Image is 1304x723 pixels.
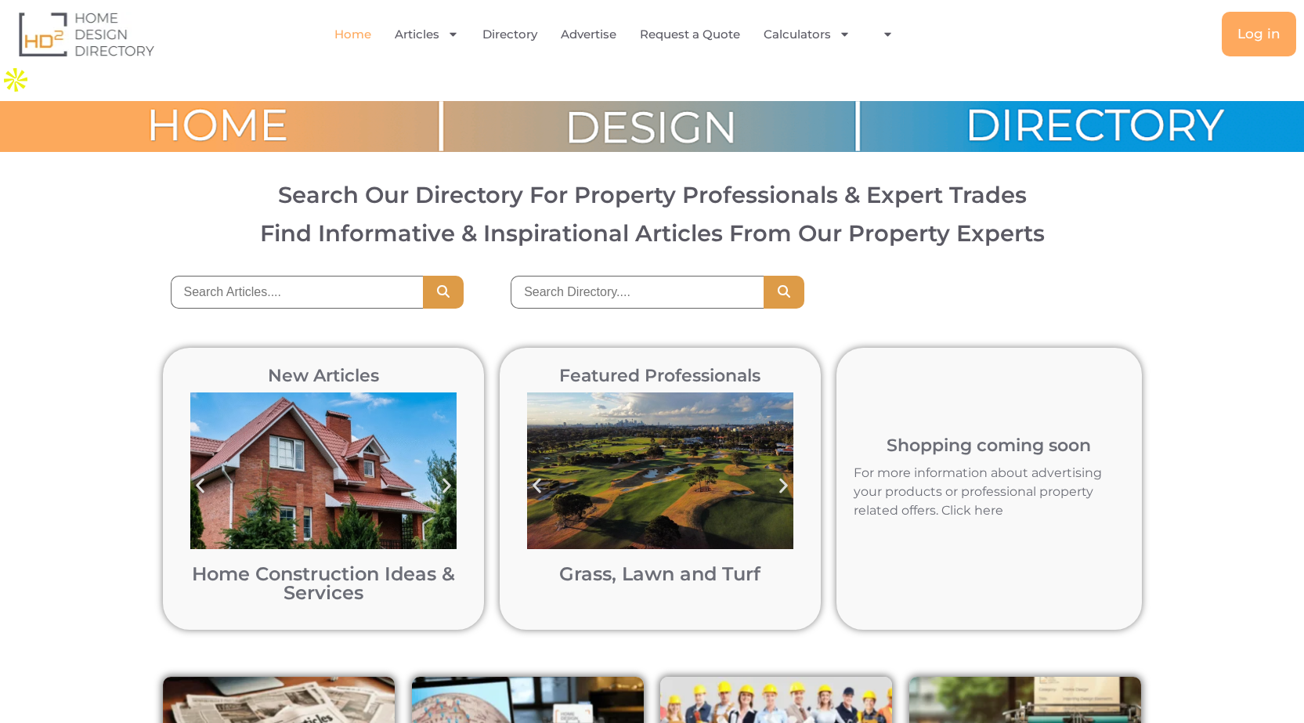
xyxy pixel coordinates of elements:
[766,468,801,504] div: Next slide
[395,16,459,52] a: Articles
[527,392,793,549] img: Bonnie Doon Golf Club in Sydney post turf pigment
[28,183,1276,206] h2: Search Our Directory For Property Professionals & Expert Trades
[519,468,554,504] div: Previous slide
[482,16,537,52] a: Directory
[429,468,464,504] div: Next slide
[182,385,464,610] div: 1 / 12
[1222,12,1296,56] a: Log in
[28,222,1276,244] h3: Find Informative & Inspirational Articles From Our Property Experts
[182,468,218,504] div: Previous slide
[182,367,464,385] h2: New Articles
[192,562,455,604] a: Home Construction Ideas & Services
[171,276,424,309] input: Search Articles....
[640,16,740,52] a: Request a Quote
[423,276,464,309] button: Search
[764,16,851,52] a: Calculators
[1237,27,1281,41] span: Log in
[519,367,801,385] h2: Featured Professionals
[334,16,371,52] a: Home
[265,16,974,52] nav: Menu
[511,276,764,309] input: Search Directory....
[559,562,760,585] a: Grass, Lawn and Turf
[519,385,801,610] div: 1 / 12
[764,276,804,309] button: Search
[561,16,616,52] a: Advertise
